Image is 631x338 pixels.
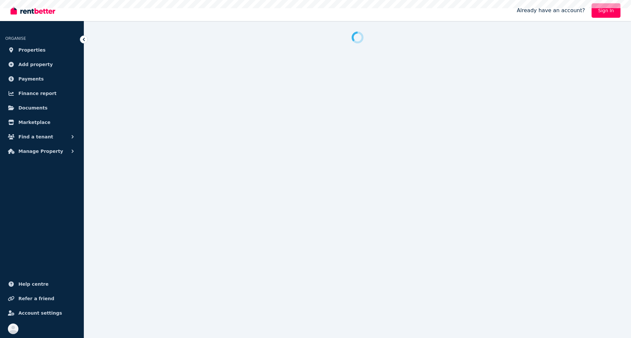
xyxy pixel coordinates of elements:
span: Already have an account? [517,7,585,14]
span: Documents [18,104,48,112]
span: Properties [18,46,46,54]
a: Sign In [592,3,620,18]
span: Refer a friend [18,295,54,302]
a: Account settings [5,306,79,320]
a: Help centre [5,278,79,291]
a: Finance report [5,87,79,100]
span: Manage Property [18,147,63,155]
button: Find a tenant [5,130,79,143]
img: RentBetter [11,6,55,15]
span: ORGANISE [5,36,26,41]
span: Find a tenant [18,133,53,141]
span: Marketplace [18,118,50,126]
a: Documents [5,101,79,114]
span: Add property [18,60,53,68]
a: Payments [5,72,79,85]
span: Help centre [18,280,49,288]
a: Properties [5,43,79,57]
span: Account settings [18,309,62,317]
span: Finance report [18,89,57,97]
button: Manage Property [5,145,79,158]
span: Payments [18,75,44,83]
a: Refer a friend [5,292,79,305]
a: Add property [5,58,79,71]
a: Marketplace [5,116,79,129]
